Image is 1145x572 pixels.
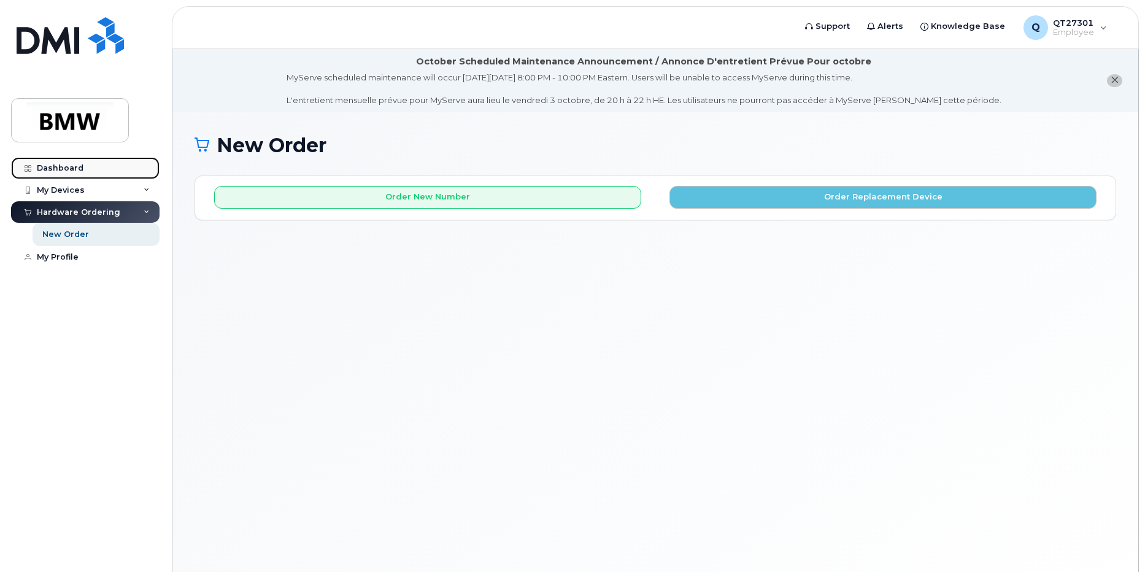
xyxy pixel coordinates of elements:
[195,134,1116,156] h1: New Order
[669,186,1097,209] button: Order Replacement Device
[214,186,641,209] button: Order New Number
[1107,74,1122,87] button: close notification
[416,55,871,68] div: October Scheduled Maintenance Announcement / Annonce D'entretient Prévue Pour octobre
[287,72,1001,106] div: MyServe scheduled maintenance will occur [DATE][DATE] 8:00 PM - 10:00 PM Eastern. Users will be u...
[1092,519,1136,563] iframe: Messenger Launcher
